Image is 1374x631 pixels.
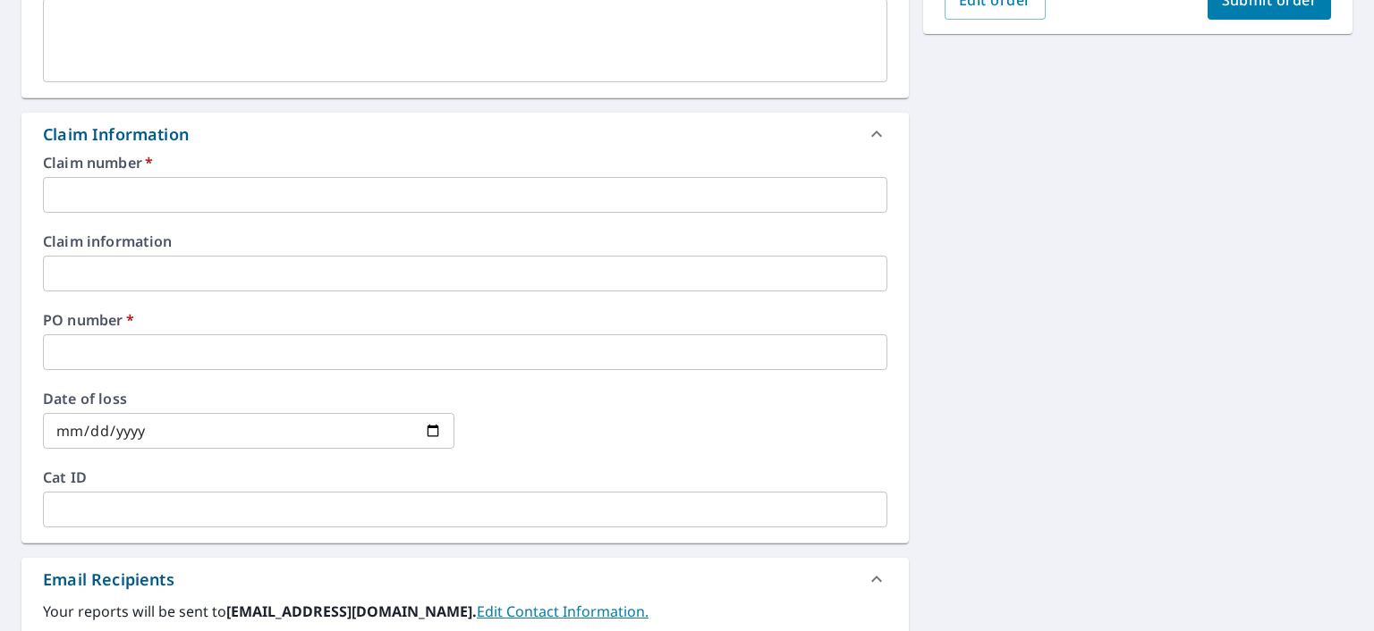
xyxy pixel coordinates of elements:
[477,602,649,621] a: EditContactInfo
[43,391,454,406] label: Date of loss
[43,122,189,147] div: Claim Information
[43,470,887,484] label: Cat ID
[43,234,887,248] label: Claim information
[43,568,174,592] div: Email Recipients
[43,313,887,327] label: PO number
[43,156,887,170] label: Claim number
[21,558,909,601] div: Email Recipients
[226,602,477,621] b: [EMAIL_ADDRESS][DOMAIN_NAME].
[43,601,887,622] label: Your reports will be sent to
[21,113,909,156] div: Claim Information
